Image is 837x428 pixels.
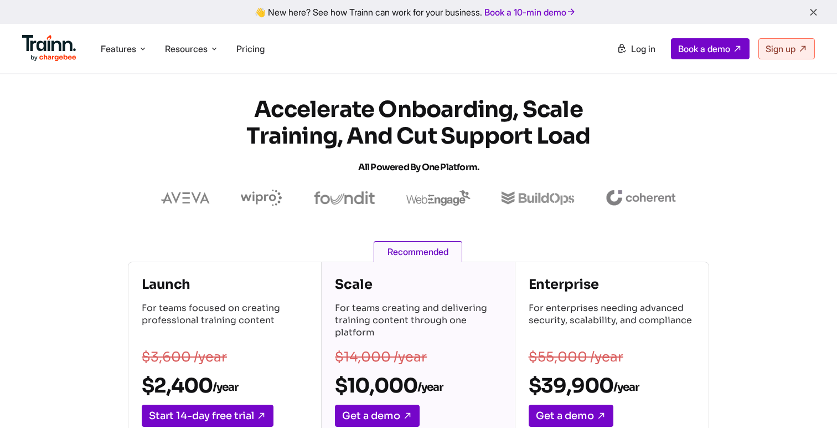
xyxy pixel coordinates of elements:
[335,405,420,427] a: Get a demo
[213,380,238,394] sub: /year
[782,375,837,428] iframe: Chat Widget
[406,190,471,206] img: webengage logo
[7,7,830,17] div: 👋 New here? See how Trainn can work for your business.
[219,96,618,181] h1: Accelerate Onboarding, Scale Training, and Cut Support Load
[502,191,574,205] img: buildops logo
[529,302,695,341] p: For enterprises needing advanced security, scalability, and compliance
[529,276,695,293] h4: Enterprise
[529,405,613,427] a: Get a demo
[165,43,208,55] span: Resources
[758,38,815,59] a: Sign up
[142,373,308,398] h2: $2,400
[335,302,501,341] p: For teams creating and delivering training content through one platform
[678,43,730,54] span: Book a demo
[335,276,501,293] h4: Scale
[142,405,273,427] a: Start 14-day free trial
[631,43,655,54] span: Log in
[236,43,265,54] a: Pricing
[671,38,750,59] a: Book a demo
[161,192,210,203] img: aveva logo
[610,39,662,59] a: Log in
[766,43,795,54] span: Sign up
[613,380,639,394] sub: /year
[101,43,136,55] span: Features
[142,349,227,365] s: $3,600 /year
[335,373,501,398] h2: $10,000
[335,349,427,365] s: $14,000 /year
[142,276,308,293] h4: Launch
[606,190,676,206] img: coherent logo
[374,241,462,262] span: Recommended
[22,35,76,62] img: Trainn Logo
[358,161,479,173] span: All Powered by One Platform.
[241,190,282,206] img: wipro logo
[142,302,308,341] p: For teams focused on creating professional training content
[313,191,375,205] img: foundit logo
[482,4,578,20] a: Book a 10-min demo
[529,373,695,398] h2: $39,900
[417,380,443,394] sub: /year
[529,349,623,365] s: $55,000 /year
